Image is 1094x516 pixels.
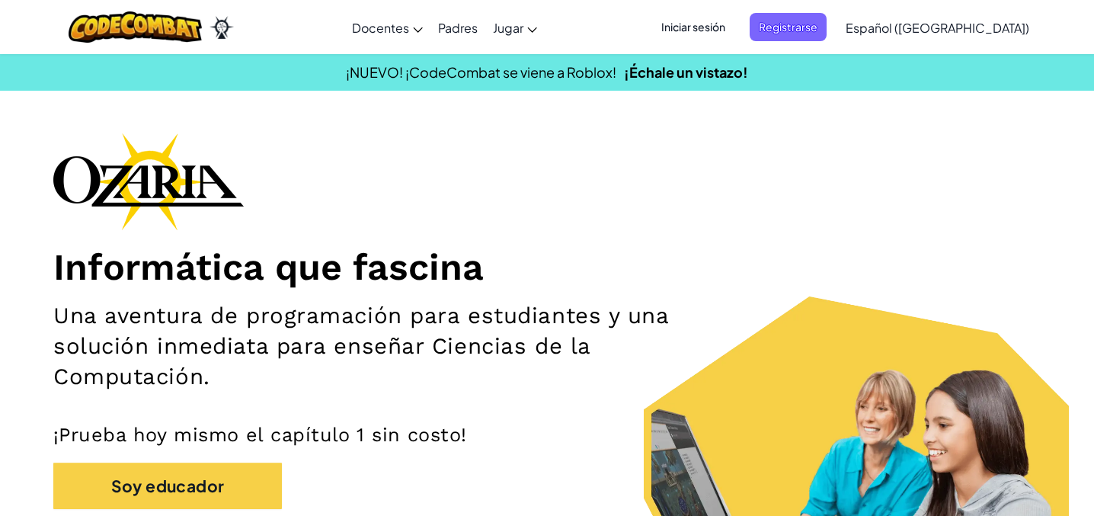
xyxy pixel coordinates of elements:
[344,7,430,48] a: Docentes
[485,7,545,48] a: Jugar
[53,245,1041,290] h1: Informática que fascina
[352,20,409,36] span: Docentes
[652,13,734,41] button: Iniciar sesión
[624,63,748,81] a: ¡Échale un vistazo!
[53,133,244,230] img: Ozaria branding logo
[846,20,1029,36] span: Español ([GEOGRAPHIC_DATA])
[838,7,1037,48] a: Español ([GEOGRAPHIC_DATA])
[69,11,202,43] img: CodeCombat logo
[346,63,616,81] span: ¡NUEVO! ¡CodeCombat se viene a Roblox!
[750,13,827,41] button: Registrarse
[53,301,715,393] h2: Una aventura de programación para estudiantes y una solución inmediata para enseñar Ciencias de l...
[53,463,282,510] button: Soy educador
[210,16,234,39] img: Ozaria
[53,423,1041,447] p: ¡Prueba hoy mismo el capítulo 1 sin costo!
[493,20,523,36] span: Jugar
[430,7,485,48] a: Padres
